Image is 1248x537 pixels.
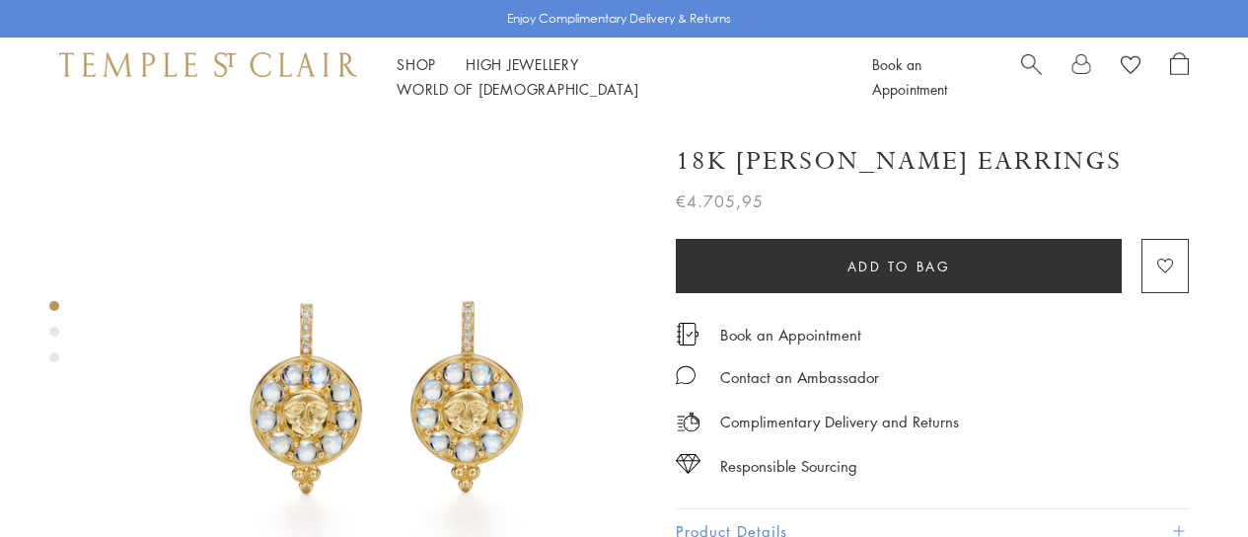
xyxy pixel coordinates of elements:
h1: 18K [PERSON_NAME] Earrings [676,144,1122,179]
a: Open Shopping Bag [1170,52,1189,102]
p: Complimentary Delivery and Returns [720,410,959,434]
span: Add to bag [847,256,951,277]
div: Product gallery navigation [49,296,59,378]
span: €4.705,95 [676,189,764,214]
a: Book an Appointment [720,324,861,345]
a: Search [1021,52,1042,102]
div: Responsible Sourcing [720,454,857,479]
img: MessageIcon-01_2.svg [676,365,696,385]
img: icon_appointment.svg [676,323,699,345]
button: Add to bag [676,239,1122,293]
img: Temple St. Clair [59,52,357,76]
p: Enjoy Complimentary Delivery & Returns [507,9,731,29]
a: Book an Appointment [872,54,947,99]
img: icon_sourcing.svg [676,454,700,474]
nav: Main navigation [397,52,828,102]
div: Contact an Ambassador [720,365,879,390]
img: icon_delivery.svg [676,410,700,434]
a: ShopShop [397,54,436,74]
a: View Wishlist [1121,52,1140,82]
a: World of [DEMOGRAPHIC_DATA]World of [DEMOGRAPHIC_DATA] [397,79,638,99]
a: High JewelleryHigh Jewellery [466,54,579,74]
